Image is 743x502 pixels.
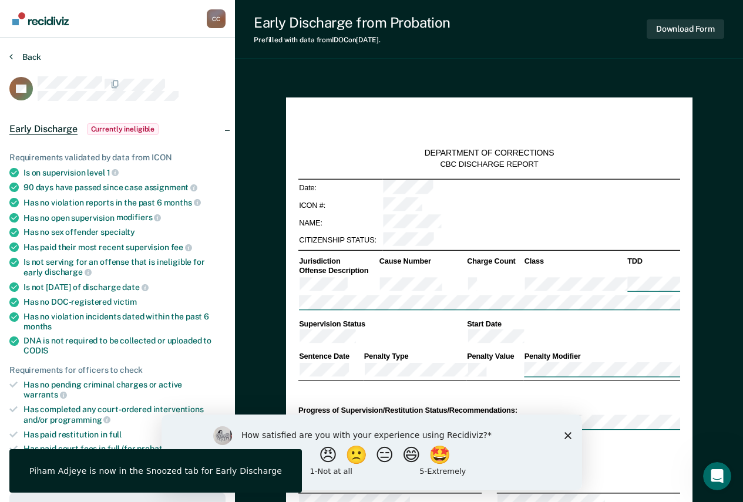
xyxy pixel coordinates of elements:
[23,197,226,208] div: Has no violation reports in the past 6
[440,159,538,169] div: CBC DISCHARGE REPORT
[164,198,201,207] span: months
[254,14,450,31] div: Early Discharge from Probation
[298,214,382,232] td: NAME:
[23,322,52,331] span: months
[207,9,226,28] div: C C
[109,430,122,439] span: full
[424,148,554,159] div: DEPARTMENT OF CORRECTIONS
[144,183,197,192] span: assignment
[23,167,226,178] div: Is on supervision level
[23,257,226,277] div: Is not serving for an offense that is ineligible for early
[23,213,226,223] div: Has no open supervision
[207,9,226,28] button: Profile dropdown button
[23,336,226,356] div: DNA is not required to be collected or uploaded to
[466,319,680,329] th: Start Date
[9,123,78,135] span: Early Discharge
[116,213,162,222] span: modifiers
[647,19,724,39] button: Download Form
[298,319,466,329] th: Supervision Status
[113,297,137,306] span: victim
[298,266,378,276] th: Offense Description
[100,227,135,237] span: specialty
[466,257,523,267] th: Charge Count
[23,182,226,193] div: 90 days have passed since case
[466,352,523,362] th: Penalty Value
[171,242,192,252] span: fee
[9,153,226,163] div: Requirements validated by data from ICON
[23,242,226,252] div: Has paid their most recent supervision
[122,282,148,292] span: date
[298,405,680,415] div: Progress of Supervision/Restitution Status/Recommendations:
[298,197,382,214] td: ICON #:
[23,227,226,237] div: Has no sex offender
[162,415,582,490] iframe: Survey by Kim from Recidiviz
[298,179,382,197] td: Date:
[23,444,226,454] div: Has paid court fees in full (for probation
[29,466,282,476] div: Piham Adjeye is now in the Snoozed tab for Early Discharge
[9,52,41,62] button: Back
[23,380,226,400] div: Has no pending criminal charges or active
[87,123,159,135] span: Currently ineligible
[703,462,731,490] iframe: Intercom live chat
[107,168,119,177] span: 1
[298,231,382,249] td: CITIZENSHIP STATUS:
[23,282,226,292] div: Is not [DATE] of discharge
[9,365,226,375] div: Requirements for officers to check
[23,390,67,399] span: warrants
[298,352,363,362] th: Sentence Date
[626,257,680,267] th: TDD
[254,36,450,44] div: Prefilled with data from IDOC on [DATE] .
[363,352,466,362] th: Penalty Type
[523,257,627,267] th: Class
[523,352,680,362] th: Penalty Modifier
[298,257,378,267] th: Jurisdiction
[23,312,226,332] div: Has no violation incidents dated within the past 6
[45,267,92,277] span: discharge
[23,346,48,355] span: CODIS
[50,415,110,424] span: programming
[378,257,466,267] th: Cause Number
[23,405,226,424] div: Has completed any court-ordered interventions and/or
[12,12,69,25] img: Recidiviz
[23,430,226,440] div: Has paid restitution in
[23,297,226,307] div: Has no DOC-registered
